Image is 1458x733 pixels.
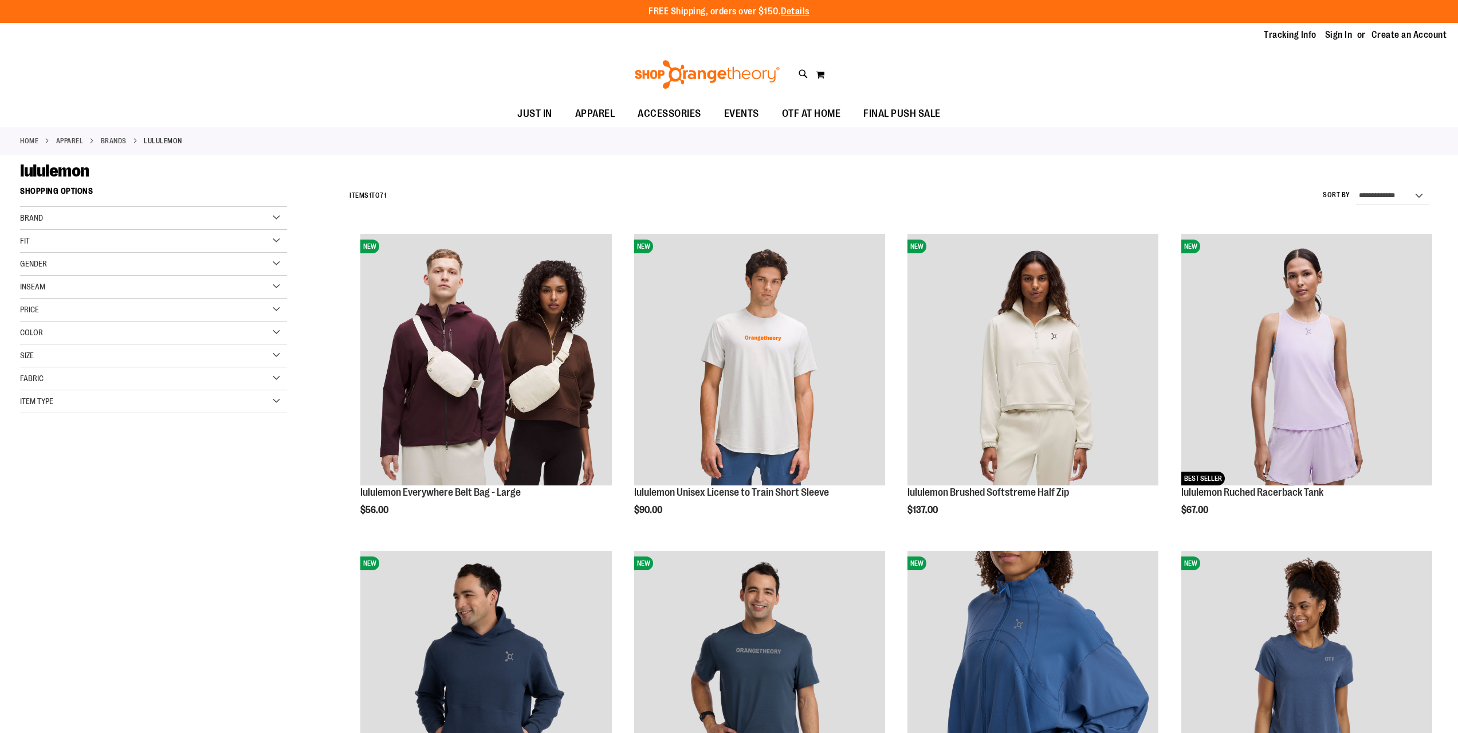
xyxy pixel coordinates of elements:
a: lululemon Unisex License to Train Short Sleeve [634,487,829,498]
strong: Shopping Options [20,181,287,207]
h2: Items to [349,187,386,205]
div: product [1176,228,1438,544]
span: NEW [360,556,379,570]
a: lululemon Ruched Racerback TankNEWBEST SELLER [1181,234,1432,487]
div: product [628,228,891,544]
div: product [355,228,617,544]
a: APPAREL [56,136,84,146]
label: Sort By [1323,190,1350,200]
a: BRANDS [101,136,127,146]
span: NEW [1181,556,1200,570]
span: NEW [360,240,379,253]
span: NEW [634,556,653,570]
img: lululemon Unisex License to Train Short Sleeve [634,234,885,485]
span: $56.00 [360,505,390,515]
p: FREE Shipping, orders over $150. [649,5,809,18]
span: Price [20,305,39,314]
span: Inseam [20,282,45,291]
span: Item Type [20,397,53,406]
a: lululemon Brushed Softstreme Half Zip [907,487,1069,498]
img: lululemon Ruched Racerback Tank [1181,234,1432,485]
strong: lululemon [144,136,182,146]
span: BEST SELLER [1181,472,1225,485]
span: EVENTS [724,101,759,127]
span: 1 [369,191,372,199]
span: $67.00 [1181,505,1210,515]
span: $90.00 [634,505,664,515]
span: Brand [20,213,43,222]
span: Size [20,351,34,360]
a: Create an Account [1371,29,1447,41]
span: OTF AT HOME [782,101,841,127]
a: Tracking Info [1264,29,1316,41]
span: FINAL PUSH SALE [863,101,941,127]
a: lululemon Ruched Racerback Tank [1181,487,1323,498]
span: NEW [907,556,926,570]
span: Color [20,328,43,337]
span: APPAREL [575,101,615,127]
span: ACCESSORIES [638,101,701,127]
span: NEW [1181,240,1200,253]
span: 71 [380,191,386,199]
a: Home [20,136,38,146]
span: lululemon [20,161,89,181]
img: lululemon Brushed Softstreme Half Zip [907,234,1158,485]
span: NEW [907,240,926,253]
span: Gender [20,259,47,268]
a: lululemon Everywhere Belt Bag - Large [360,487,521,498]
span: $137.00 [907,505,940,515]
span: NEW [634,240,653,253]
span: Fabric [20,374,44,383]
a: Details [781,6,809,17]
img: lululemon Everywhere Belt Bag - Large [360,234,611,485]
a: lululemon Everywhere Belt Bag - LargeNEW [360,234,611,487]
a: lululemon Unisex License to Train Short SleeveNEW [634,234,885,487]
img: Shop Orangetheory [633,60,781,89]
a: Sign In [1325,29,1353,41]
span: Fit [20,236,30,245]
div: product [902,228,1164,544]
a: lululemon Brushed Softstreme Half ZipNEW [907,234,1158,487]
span: JUST IN [517,101,552,127]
